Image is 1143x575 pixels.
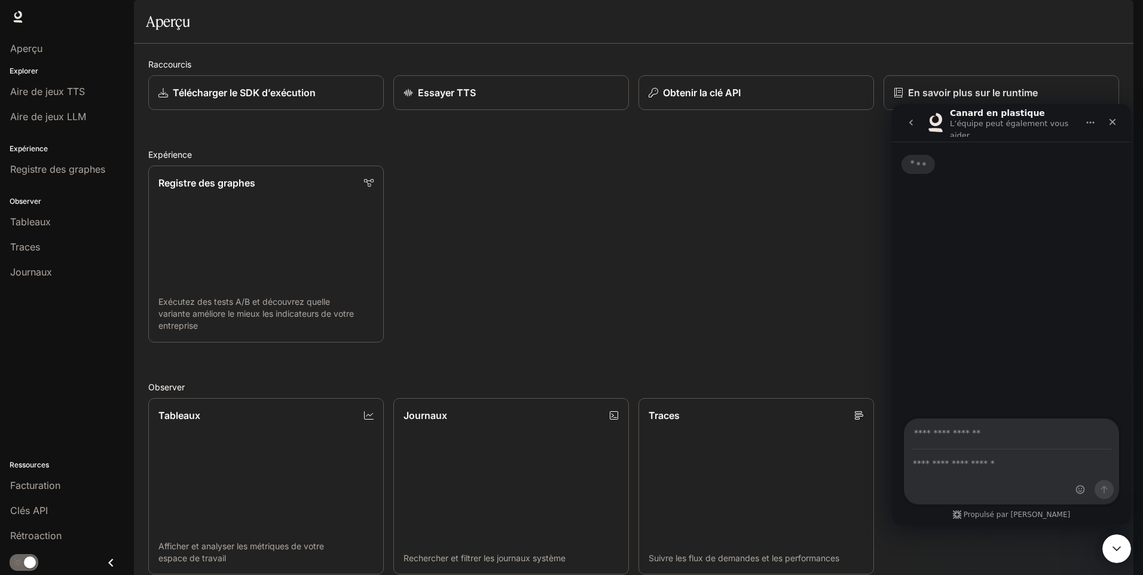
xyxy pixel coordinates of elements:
[908,85,1038,100] p: En savoir plus sur le runtime
[148,148,1119,161] h2: Expérience
[638,75,874,110] button: Obtenir la clé API
[148,58,1119,71] h2: Raccourcis
[663,85,741,100] p: Obtenir la clé API
[892,104,1131,525] iframe: Intercom live chat
[148,75,384,110] a: Télécharger le SDK d’exécution
[146,10,190,33] h1: Aperçu
[148,166,384,342] a: Registre des graphesExécutez des tests A/B et découvrez quelle variante améliore le mieux les ind...
[884,75,1119,110] a: En savoir plus sur le runtime
[404,408,447,423] p: Journaux
[393,398,629,575] a: JournauxRechercher et filtrer les journaux système
[393,75,629,110] a: Essayer TTS
[1102,534,1131,563] iframe: Intercom live chat
[649,552,864,564] p: Suivre les flux de demandes et les performances
[158,408,200,423] p: Tableaux
[649,408,680,423] p: Traces
[158,176,255,190] p: Registre des graphes
[173,85,316,100] p: Télécharger le SDK d’exécution
[148,398,384,575] a: TableauxAfficher et analyser les métriques de votre espace de travail
[158,296,374,332] p: Exécutez des tests A/B et découvrez quelle variante améliore le mieux les indicateurs de votre en...
[418,85,476,100] p: Essayer TTS
[638,398,874,575] a: TracesSuivre les flux de demandes et les performances
[404,552,619,564] p: Rechercher et filtrer les journaux système
[148,381,1119,393] h2: Observer
[158,540,374,564] p: Afficher et analyser les métriques de votre espace de travail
